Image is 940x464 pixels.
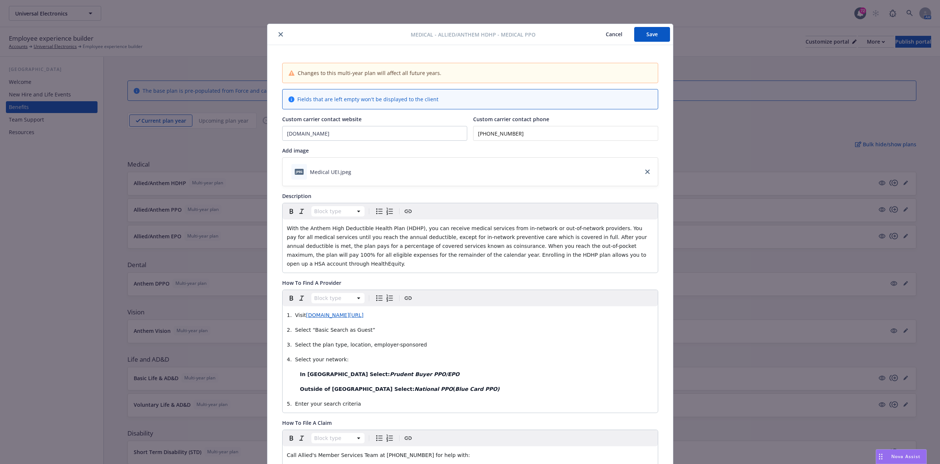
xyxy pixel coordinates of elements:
[403,206,413,216] button: Create link
[286,433,297,443] button: Bold
[455,386,499,392] strong: Blue Card PPO)
[634,27,670,42] button: Save
[287,356,349,362] span: 4. Select your network:
[876,450,885,464] div: Drag to move
[310,168,351,176] div: Medical UEI.jpeg
[297,206,307,216] button: Italic
[286,293,297,303] button: Bold
[283,219,658,273] div: editable markdown
[643,167,652,176] a: close
[283,126,467,140] input: Add custom carrier contact website
[403,293,413,303] button: Create link
[374,206,395,216] div: toggle group
[295,169,304,174] span: jpeg
[287,327,375,333] span: 2. Select “Basic Search as Guest”
[384,293,395,303] button: Numbered list
[414,386,453,392] strong: National PPO
[287,225,649,267] span: With the Anthem High Deductible Health Plan (HDHP), you can receive medical services from in-netw...
[594,27,634,42] button: Cancel
[876,449,927,464] button: Nova Assist
[287,312,306,318] span: 1. Visit
[297,95,438,103] span: Fields that are left empty won't be displayed to the client
[384,206,395,216] button: Numbered list
[891,453,920,460] span: Nova Assist
[297,293,307,303] button: Italic
[403,433,413,443] button: Create link
[453,386,455,392] strong: (
[354,168,360,176] button: download file
[374,206,384,216] button: Bulleted list
[282,116,362,123] span: Custom carrier contact website
[297,433,307,443] button: Italic
[282,192,311,199] span: Description
[282,147,309,154] span: Add image
[306,312,364,318] a: [DOMAIN_NAME][URL]
[282,279,341,286] span: How To Find A Provider
[374,293,384,303] button: Bulleted list
[384,433,395,443] button: Numbered list
[300,386,414,392] strong: Outside of [GEOGRAPHIC_DATA] Select:
[374,293,395,303] div: toggle group
[298,69,441,77] span: Changes to this multi-year plan will affect all future years.
[374,433,384,443] button: Bulleted list
[287,342,427,348] span: 3. Select the plan type, location, employer-sponsored
[287,401,361,407] span: 5. Enter your search criteria
[286,206,297,216] button: Bold
[283,306,658,413] div: editable markdown
[311,433,365,443] button: Block type
[374,433,395,443] div: toggle group
[287,452,470,458] span: Call Allied's Member Services Team at [PHONE_NUMBER] for help with:
[300,371,390,377] strong: In [GEOGRAPHIC_DATA] Select:
[473,126,658,141] input: Add custom carrier contact phone
[276,30,285,39] button: close
[311,206,365,216] button: Block type
[473,116,549,123] span: Custom carrier contact phone
[311,293,365,303] button: Block type
[390,371,459,377] strong: Prudent Buyer PPO/EPO
[282,419,332,426] span: How To File A Claim
[411,31,536,38] span: Medical - Allied/Anthem HDHP - Medical PPO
